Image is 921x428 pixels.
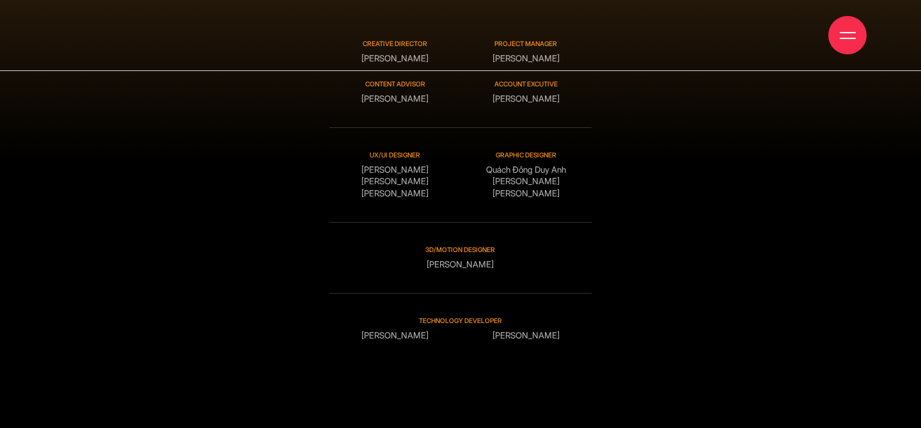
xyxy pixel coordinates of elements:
p: [PERSON_NAME] [460,329,592,342]
div: Quách Đông Duy Anh [PERSON_NAME] [PERSON_NAME] [460,150,592,200]
small: 3D/Motion designer [395,245,526,254]
div: [PERSON_NAME] [460,79,592,104]
div: [PERSON_NAME] [329,79,460,104]
small: Graphic designer [460,150,592,159]
div: [PERSON_NAME] [PERSON_NAME] [PERSON_NAME] [329,150,460,200]
p: [PERSON_NAME] [329,329,460,342]
small: Content advisor [329,79,460,88]
small: UX/UI DESIGNER [329,150,460,159]
small: technology developer [329,316,591,325]
div: [PERSON_NAME] [395,245,526,270]
small: Account excutive [460,79,592,88]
